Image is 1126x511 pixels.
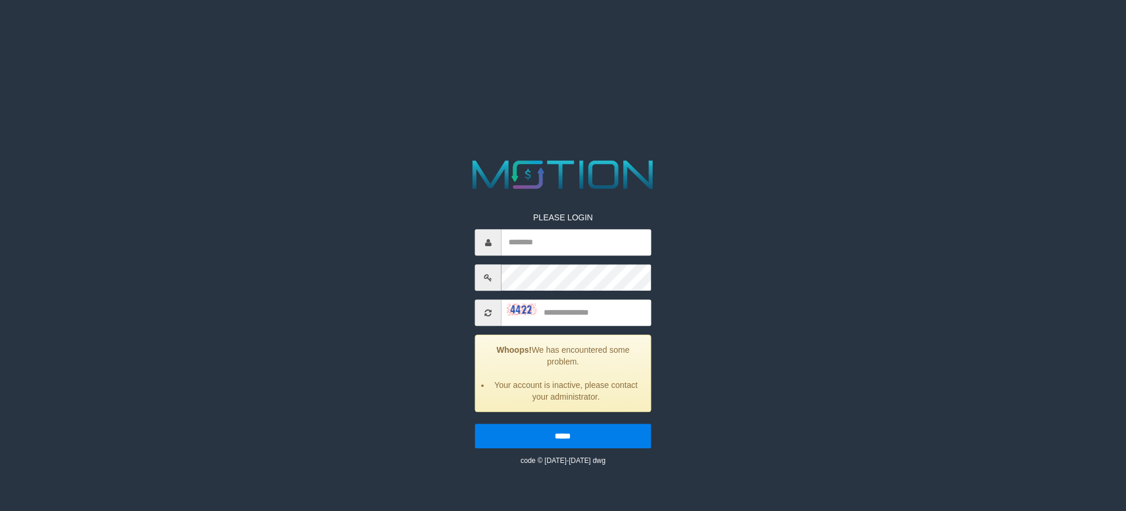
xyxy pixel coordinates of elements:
[520,457,605,465] small: code © [DATE]-[DATE] dwg
[475,212,651,223] p: PLEASE LOGIN
[497,345,532,355] strong: Whoops!
[507,304,537,315] img: captcha
[490,379,642,403] li: Your account is inactive, please contact your administrator.
[465,155,661,194] img: MOTION_logo.png
[475,335,651,412] div: We has encountered some problem.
